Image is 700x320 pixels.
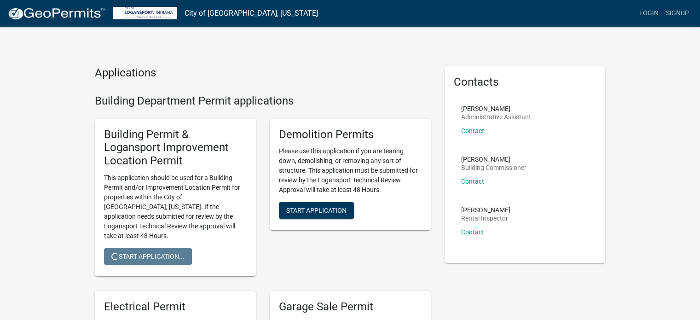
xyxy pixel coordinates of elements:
[279,202,354,219] button: Start Application
[104,300,247,314] h5: Electrical Permit
[286,207,347,214] span: Start Application
[461,207,510,213] p: [PERSON_NAME]
[104,128,247,168] h5: Building Permit & Logansport Improvement Location Permit
[104,248,192,265] button: Start Application...
[454,76,596,89] h5: Contacts
[461,178,484,185] a: Contact
[461,164,526,171] p: Building Commissioner
[461,127,484,134] a: Contact
[636,5,662,22] a: Login
[461,114,531,120] p: Administrative Assistant
[185,6,318,21] a: City of [GEOGRAPHIC_DATA], [US_STATE]
[104,173,247,241] p: This application should be used for a Building Permit and/or Improvement Location Permit for prop...
[95,94,431,108] h4: Building Department Permit applications
[461,105,531,112] p: [PERSON_NAME]
[461,156,526,163] p: [PERSON_NAME]
[113,7,177,19] img: City of Logansport, Indiana
[279,300,422,314] h5: Garage Sale Permit
[111,252,185,260] span: Start Application...
[279,146,422,195] p: Please use this application if you are tearing down, demolishing, or removing any sort of structu...
[95,66,431,80] h4: Applications
[279,128,422,141] h5: Demolition Permits
[461,215,510,221] p: Rental Inspector
[461,228,484,236] a: Contact
[662,5,693,22] a: Signup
